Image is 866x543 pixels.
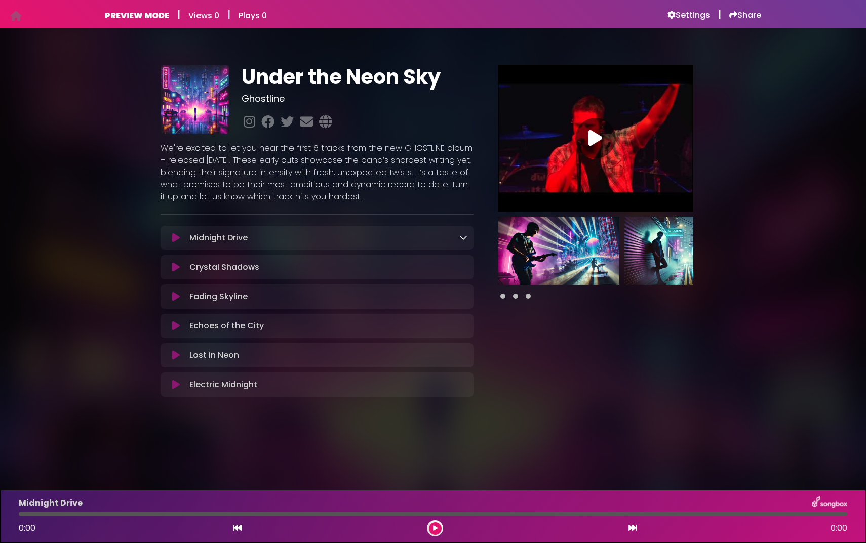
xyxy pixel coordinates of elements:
p: Electric Midnight [189,379,257,391]
h3: Ghostline [242,93,473,104]
p: Midnight Drive [189,232,248,244]
h5: | [227,8,230,20]
p: Lost in Neon [189,349,239,361]
h5: | [177,8,180,20]
h1: Under the Neon Sky [242,65,473,89]
a: Share [729,10,761,20]
img: prz30uGWQVKBsQdqWITL [624,217,746,285]
img: Video Thumbnail [498,65,693,212]
h6: Views 0 [188,11,219,20]
p: Crystal Shadows [189,261,259,273]
h6: PREVIEW MODE [105,11,169,20]
img: m57VeW5lSM6xLWF2uIQn [498,217,619,285]
p: Fading Skyline [189,290,248,303]
h6: Plays 0 [239,11,267,20]
p: We're excited to let you hear the first 6 tracks from the new GHOSTLINE album – released [DATE]. ... [161,142,474,203]
h5: | [718,8,721,20]
a: Settings [667,10,710,20]
img: OZizgcdTWyUsiBAcmp8m [161,65,229,134]
p: Echoes of the City [189,320,264,332]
